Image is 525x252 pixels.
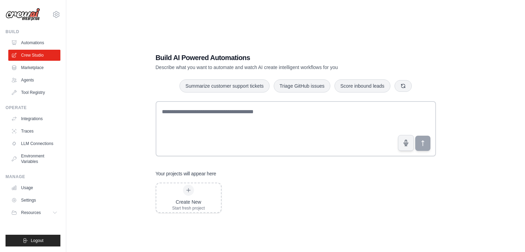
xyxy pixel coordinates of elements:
[31,238,43,243] span: Logout
[395,80,412,92] button: Get new suggestions
[8,151,60,167] a: Environment Variables
[8,37,60,48] a: Automations
[156,53,388,62] h1: Build AI Powered Automations
[172,198,205,205] div: Create New
[172,205,205,211] div: Start fresh project
[8,138,60,149] a: LLM Connections
[6,105,60,110] div: Operate
[8,207,60,218] button: Resources
[274,79,330,93] button: Triage GitHub issues
[6,29,60,35] div: Build
[8,195,60,206] a: Settings
[6,235,60,246] button: Logout
[398,135,414,151] button: Click to speak your automation idea
[8,50,60,61] a: Crew Studio
[156,64,388,71] p: Describe what you want to automate and watch AI create intelligent workflows for you
[156,170,216,177] h3: Your projects will appear here
[334,79,390,93] button: Score inbound leads
[179,79,269,93] button: Summarize customer support tickets
[8,182,60,193] a: Usage
[21,210,41,215] span: Resources
[8,62,60,73] a: Marketplace
[6,174,60,180] div: Manage
[8,113,60,124] a: Integrations
[8,87,60,98] a: Tool Registry
[8,75,60,86] a: Agents
[8,126,60,137] a: Traces
[6,8,40,21] img: Logo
